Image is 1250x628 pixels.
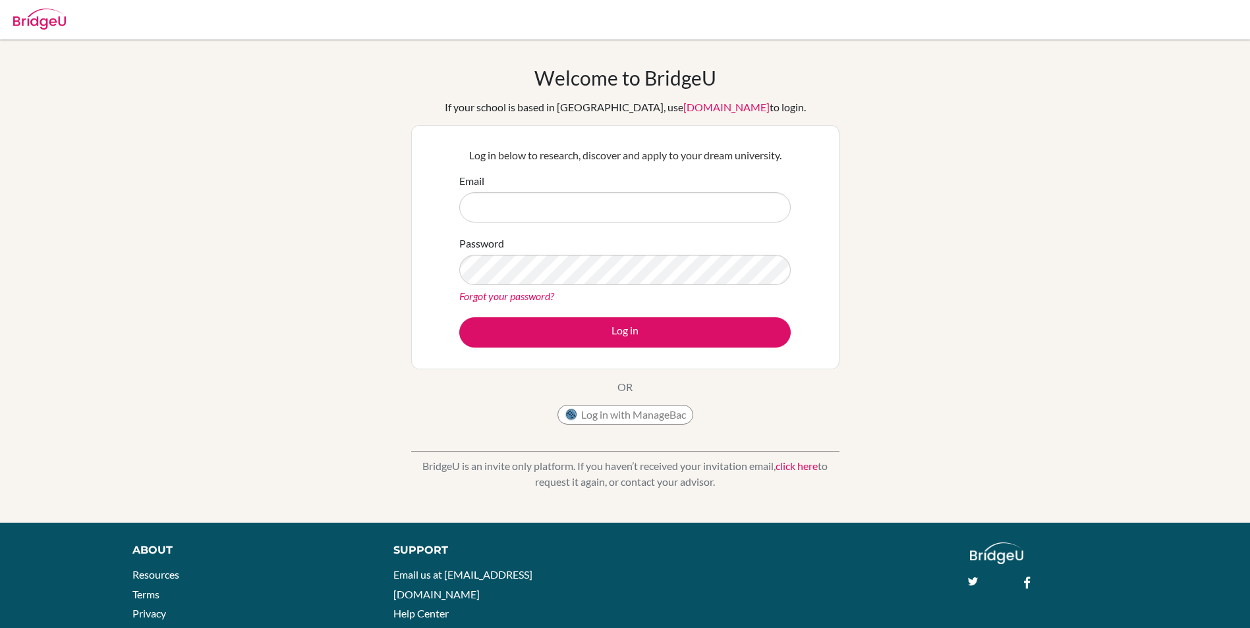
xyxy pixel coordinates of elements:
[617,379,633,395] p: OR
[132,542,364,558] div: About
[970,542,1023,564] img: logo_white@2x-f4f0deed5e89b7ecb1c2cc34c3e3d731f90f0f143d5ea2071677605dd97b5244.png
[459,236,504,251] label: Password
[459,317,791,348] button: Log in
[393,568,532,600] a: Email us at [EMAIL_ADDRESS][DOMAIN_NAME]
[393,607,449,619] a: Help Center
[132,568,179,581] a: Resources
[459,290,554,302] a: Forgot your password?
[132,588,159,600] a: Terms
[776,459,818,472] a: click here
[557,405,693,425] button: Log in with ManageBac
[534,66,716,90] h1: Welcome to BridgeU
[132,607,166,619] a: Privacy
[683,101,770,113] a: [DOMAIN_NAME]
[459,173,484,189] label: Email
[411,458,839,490] p: BridgeU is an invite only platform. If you haven’t received your invitation email, to request it ...
[445,99,806,115] div: If your school is based in [GEOGRAPHIC_DATA], use to login.
[459,147,791,163] p: Log in below to research, discover and apply to your dream university.
[13,9,66,30] img: Bridge-U
[393,542,610,558] div: Support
